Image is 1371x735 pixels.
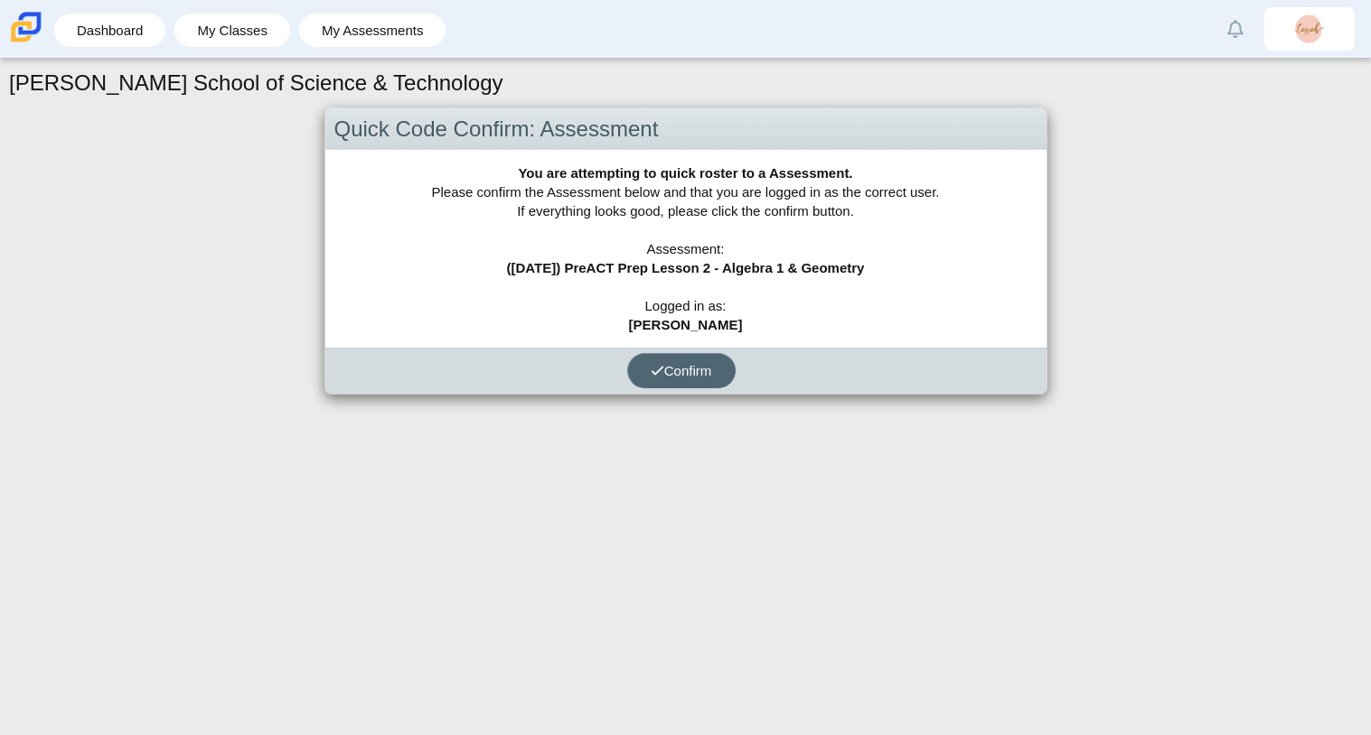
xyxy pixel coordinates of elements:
[63,14,156,47] a: Dashboard
[183,14,281,47] a: My Classes
[325,150,1047,348] div: Please confirm the Assessment below and that you are logged in as the correct user. If everything...
[629,317,743,332] b: [PERSON_NAME]
[507,260,865,275] b: ([DATE]) PreACT Prep Lesson 2 - Algebra 1 & Geometry
[1264,7,1355,51] a: sharlayah.dyson.QXYnXQ
[1295,14,1324,43] img: sharlayah.dyson.QXYnXQ
[325,108,1047,151] div: Quick Code Confirm: Assessment
[7,8,45,46] img: Carmen School of Science & Technology
[518,165,852,181] b: You are attempting to quick roster to a Assessment.
[7,33,45,49] a: Carmen School of Science & Technology
[9,68,503,98] h1: [PERSON_NAME] School of Science & Technology
[651,363,712,378] span: Confirm
[1216,9,1255,49] a: Alerts
[308,14,437,47] a: My Assessments
[627,353,736,388] button: Confirm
